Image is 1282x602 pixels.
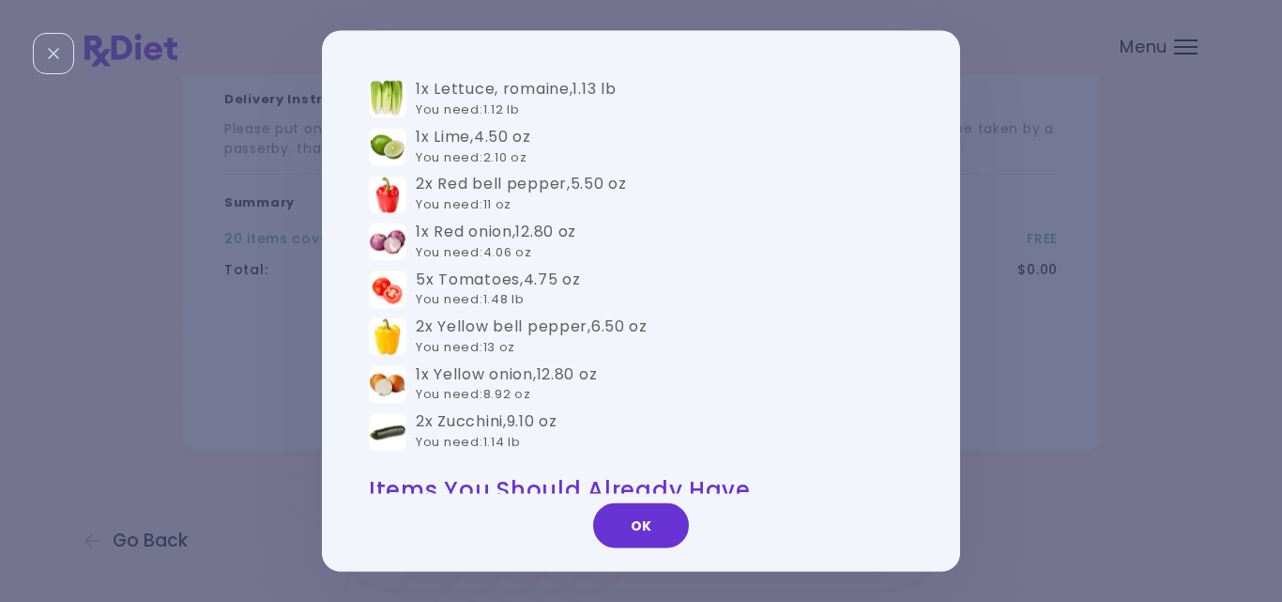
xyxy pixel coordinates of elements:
div: Close [33,33,74,74]
div: 2x Zucchini , 9.10 oz [416,412,557,453]
div: 1x Lime , 4.50 oz [416,127,531,167]
h2: Items You Should Already Have [369,474,913,503]
span: You need : 2.10 oz [416,147,527,165]
span: You need : 1.48 lb [416,290,525,308]
div: 1x Red onion , 12.80 oz [416,222,576,262]
div: 2x Yellow bell pepper , 6.50 oz [416,317,648,358]
span: You need : 8.92 oz [416,385,531,403]
span: You need : 1.14 lb [416,433,521,451]
span: You need : 4.06 oz [416,242,532,260]
span: You need : 11 oz [416,195,511,213]
span: You need : 13 oz [416,337,515,355]
div: 5x Tomatoes , 4.75 oz [416,270,581,310]
div: 2x Red bell pepper , 5.50 oz [416,175,627,215]
span: You need : 1.12 lb [416,100,520,117]
button: OK [593,503,689,548]
div: 1x Lettuce, romaine , 1.13 lb [416,80,617,120]
div: 1x Yellow onion , 12.80 oz [416,364,597,405]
